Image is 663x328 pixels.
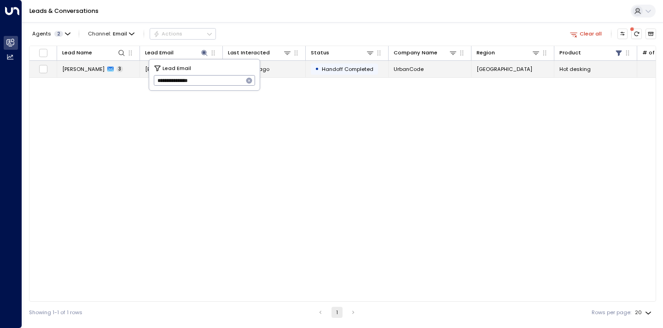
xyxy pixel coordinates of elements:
div: Last Interacted [228,48,270,57]
button: Clear all [567,29,605,39]
span: London [477,65,532,73]
button: Archived Leads [646,29,656,39]
div: Lead Email [145,48,209,57]
div: Region [477,48,495,57]
span: UrbanCode [394,65,424,73]
div: Button group with a nested menu [150,28,216,39]
span: Lead Email [163,64,191,72]
span: Toggle select row [39,64,48,74]
span: Agents [32,31,51,36]
div: Company Name [394,48,437,57]
div: • [315,63,319,75]
a: Leads & Conversations [29,7,99,15]
div: Last Interacted [228,48,291,57]
span: Hot desking [559,65,591,73]
span: Channel: [85,29,138,39]
button: Actions [150,28,216,39]
button: Channel:Email [85,29,138,39]
label: Rows per page: [592,309,631,316]
div: Region [477,48,540,57]
div: Lead Name [62,48,92,57]
div: Showing 1-1 of 1 rows [29,309,82,316]
div: Company Name [394,48,457,57]
div: 20 [635,307,653,318]
button: Customize [617,29,628,39]
button: page 1 [331,307,343,318]
nav: pagination navigation [314,307,359,318]
div: Actions [153,30,182,37]
span: Ali Zolfaghari [62,65,105,73]
div: Lead Email [145,48,174,57]
div: Lead Name [62,48,126,57]
span: 3 [116,66,123,72]
span: 2 [54,31,63,37]
span: Handoff Completed [322,65,373,73]
span: There are new threads available. Refresh the grid to view the latest updates. [631,29,642,39]
div: Product [559,48,623,57]
span: ali@urbancode.ai [145,65,191,73]
button: Agents2 [29,29,73,39]
div: Product [559,48,581,57]
span: Toggle select all [39,48,48,58]
div: Status [311,48,329,57]
div: Status [311,48,374,57]
span: Email [113,31,127,37]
